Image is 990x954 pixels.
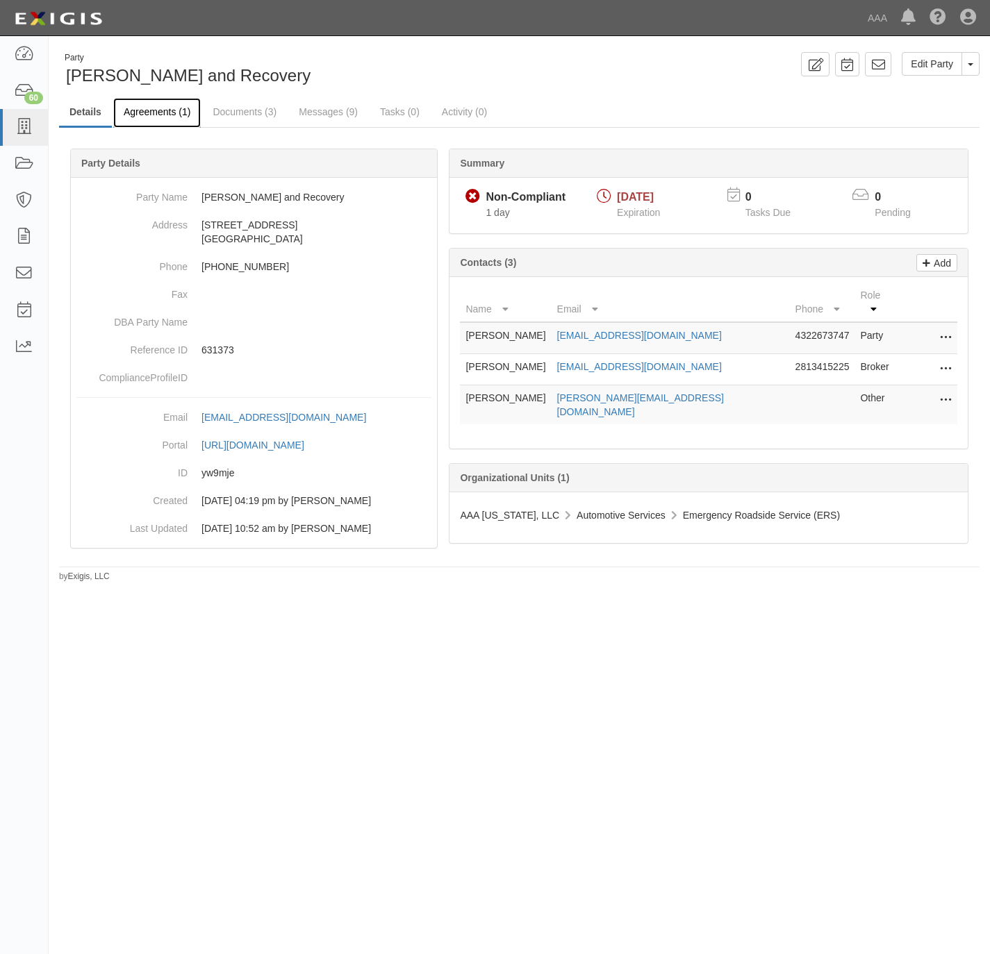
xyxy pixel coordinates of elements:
dd: yw9mje [76,459,431,487]
dt: Phone [76,253,188,274]
th: Role [855,283,902,322]
span: Since 09/21/2025 [486,207,509,218]
small: by [59,571,110,583]
td: [PERSON_NAME] [460,354,551,385]
dt: DBA Party Name [76,308,188,329]
span: Tasks Due [745,207,791,218]
span: Automotive Services [577,510,666,521]
div: Party [65,52,311,64]
a: [EMAIL_ADDRESS][DOMAIN_NAME] [201,412,381,423]
span: Emergency Roadside Service (ERS) [683,510,840,521]
div: [EMAIL_ADDRESS][DOMAIN_NAME] [201,410,366,424]
p: 0 [745,190,808,206]
a: [EMAIL_ADDRESS][DOMAIN_NAME] [557,361,722,372]
td: 2813415225 [790,354,855,385]
td: Other [855,385,902,425]
div: Mitchem Wrecker and Recovery [59,52,509,87]
a: Details [59,98,112,128]
span: AAA [US_STATE], LLC [460,510,559,521]
i: Help Center - Complianz [930,10,946,26]
b: Party Details [81,158,140,169]
span: [PERSON_NAME] and Recovery [66,66,311,85]
a: Exigis, LLC [68,571,110,581]
a: Messages (9) [288,98,368,126]
dd: 10/03/2023 04:19 pm by Samantha Molina [76,487,431,514]
dd: 11/25/2024 10:52 am by Benjamin Tully [76,514,431,542]
td: Broker [855,354,902,385]
a: Activity (0) [431,98,497,126]
a: Add [916,254,957,271]
dt: Address [76,211,188,232]
a: Agreements (1) [113,98,201,128]
th: Name [460,283,551,322]
dt: Party Name [76,183,188,204]
td: [PERSON_NAME] [460,385,551,425]
div: Non-Compliant [486,190,566,206]
dd: [PHONE_NUMBER] [76,253,431,281]
dt: Reference ID [76,336,188,357]
b: Summary [460,158,504,169]
div: 60 [24,92,43,104]
dt: Fax [76,281,188,301]
a: Tasks (0) [370,98,430,126]
dt: ComplianceProfileID [76,364,188,385]
p: 0 [875,190,927,206]
dt: Portal [76,431,188,452]
dt: Created [76,487,188,508]
a: [EMAIL_ADDRESS][DOMAIN_NAME] [557,330,722,341]
a: [PERSON_NAME][EMAIL_ADDRESS][DOMAIN_NAME] [557,392,724,417]
a: AAA [861,4,894,32]
p: 631373 [201,343,431,357]
b: Contacts (3) [460,257,516,268]
th: Phone [790,283,855,322]
span: [DATE] [617,191,654,203]
a: Documents (3) [202,98,287,126]
td: [PERSON_NAME] [460,322,551,354]
a: [URL][DOMAIN_NAME] [201,440,320,451]
i: Non-Compliant [465,190,480,204]
dt: Email [76,403,188,424]
a: Edit Party [902,52,962,76]
td: 4322673747 [790,322,855,354]
p: Add [930,255,951,271]
dd: [STREET_ADDRESS] [GEOGRAPHIC_DATA] [76,211,431,253]
td: Party [855,322,902,354]
dt: Last Updated [76,514,188,535]
span: Pending [875,207,910,218]
b: Organizational Units (1) [460,472,569,483]
dd: [PERSON_NAME] and Recovery [76,183,431,211]
img: logo-5460c22ac91f19d4615b14bd174203de0afe785f0fc80cf4dbbc73dc1793850b.png [10,6,106,31]
th: Email [552,283,790,322]
span: Expiration [617,207,660,218]
dt: ID [76,459,188,480]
